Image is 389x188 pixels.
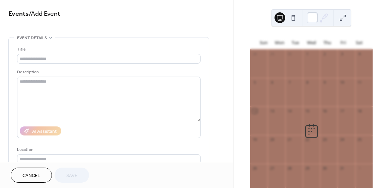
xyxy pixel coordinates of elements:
[322,52,327,57] div: 2
[351,36,367,50] div: Sat
[303,36,319,50] div: Wed
[255,36,271,50] div: Sun
[269,80,275,85] div: 6
[305,80,310,85] div: 8
[269,52,275,57] div: 29
[17,69,199,76] div: Description
[8,7,29,20] a: Events
[269,166,275,171] div: 27
[287,166,292,171] div: 28
[357,137,362,142] div: 25
[17,34,47,41] span: Event details
[339,166,344,171] div: 31
[288,36,304,50] div: Tue
[305,52,310,57] div: 1
[252,137,257,142] div: 19
[17,146,199,153] div: Location
[339,52,344,57] div: 3
[305,108,310,113] div: 15
[17,46,199,53] div: Title
[22,172,40,179] span: Cancel
[319,36,335,50] div: Thu
[357,108,362,113] div: 18
[335,36,352,50] div: Fri
[252,166,257,171] div: 26
[322,80,327,85] div: 9
[322,166,327,171] div: 30
[287,137,292,142] div: 21
[252,52,257,57] div: 28
[339,80,344,85] div: 10
[322,108,327,113] div: 16
[269,108,275,113] div: 13
[322,137,327,142] div: 23
[357,80,362,85] div: 11
[252,80,257,85] div: 5
[339,137,344,142] div: 24
[305,166,310,171] div: 29
[252,108,257,113] div: 12
[305,137,310,142] div: 22
[11,168,52,183] button: Cancel
[357,166,362,171] div: 1
[287,80,292,85] div: 7
[271,36,288,50] div: Mon
[287,108,292,113] div: 14
[269,137,275,142] div: 20
[357,52,362,57] div: 4
[287,52,292,57] div: 30
[29,7,60,20] span: / Add Event
[339,108,344,113] div: 17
